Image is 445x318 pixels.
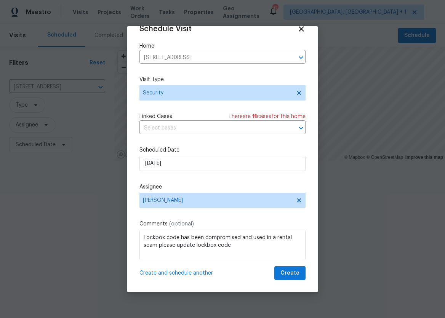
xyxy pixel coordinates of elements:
span: Create [280,268,299,278]
input: Enter in an address [139,52,284,64]
span: 11 [252,114,257,119]
span: [PERSON_NAME] [143,197,292,203]
input: M/D/YYYY [139,156,306,171]
span: Create and schedule another [139,269,213,277]
input: Select cases [139,122,284,134]
button: Create [274,266,306,280]
label: Scheduled Date [139,146,306,154]
span: There are case s for this home [228,113,306,120]
span: Linked Cases [139,113,172,120]
button: Open [296,123,306,133]
label: Assignee [139,183,306,191]
span: Security [143,89,291,97]
label: Home [139,42,306,50]
span: Schedule Visit [139,25,192,33]
label: Visit Type [139,76,306,83]
button: Open [296,52,306,63]
span: Close [297,25,306,33]
label: Comments [139,220,306,228]
textarea: Lockbox code has been compromised and used in a rental scam please update lockbox code [139,230,306,260]
span: (optional) [169,221,194,227]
